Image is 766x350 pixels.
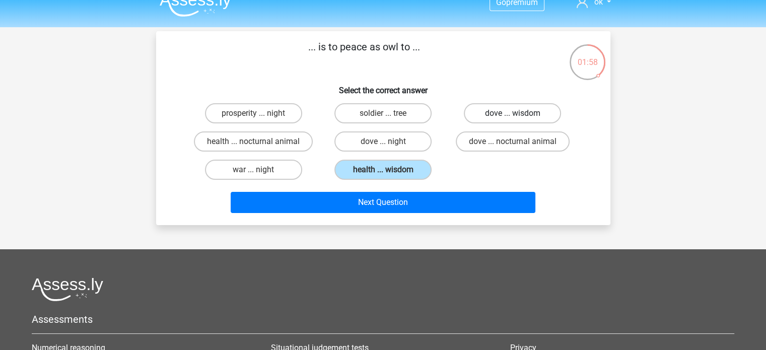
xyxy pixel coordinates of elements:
[334,160,432,180] label: health ... wisdom
[464,103,561,123] label: dove ... wisdom
[205,103,302,123] label: prosperity ... night
[334,131,432,152] label: dove ... night
[205,160,302,180] label: war ... night
[194,131,313,152] label: health ... nocturnal animal
[334,103,432,123] label: soldier ... tree
[172,78,594,95] h6: Select the correct answer
[569,43,606,68] div: 01:58
[172,39,556,69] p: ... is to peace as owl to ...
[231,192,535,213] button: Next Question
[32,277,103,301] img: Assessly logo
[456,131,570,152] label: dove ... nocturnal animal
[32,313,734,325] h5: Assessments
